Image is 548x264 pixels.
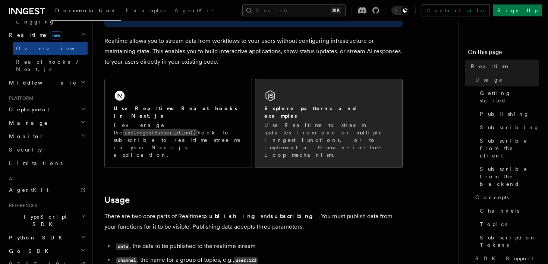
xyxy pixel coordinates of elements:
[6,210,88,231] button: TypeScript SDK
[6,95,34,101] span: Platform
[480,207,519,214] span: Channels
[123,129,198,136] code: useInngestSubscription()
[480,124,539,131] span: Subscribing
[6,28,88,42] button: Realtimenew
[477,231,539,252] a: Subscription Tokens
[6,119,48,127] span: Manage
[6,247,53,255] span: Go SDK
[255,79,403,168] a: Explore patterns and examplesUse Realtime to stream updates from one or multiple Inngest function...
[114,121,243,159] p: Leverage the hook to subscribe to realtime streams in your Next.js application.
[6,103,88,116] button: Deployment
[234,257,258,264] code: user:123
[493,4,542,16] a: Sign Up
[50,31,62,39] span: new
[475,194,509,201] span: Concepts
[13,15,88,28] a: Logging
[475,76,503,83] span: Usage
[104,195,130,205] a: Usage
[6,130,88,143] button: Monitor
[203,213,261,220] strong: publishing
[331,7,341,14] kbd: ⌘K
[477,217,539,231] a: Topics
[104,211,403,232] p: There are two core parts of Realtime: and . You must publish data from your functions for it to b...
[480,234,539,249] span: Subscription Tokens
[6,203,37,209] span: References
[51,2,121,21] a: Documentation
[468,60,539,73] a: Realtime
[472,191,539,204] a: Concepts
[6,116,88,130] button: Manage
[6,244,88,258] button: Go SDK
[6,133,44,140] span: Monitor
[475,255,534,262] span: SDK Support
[264,105,393,120] h2: Explore patterns and examples
[6,231,88,244] button: Python SDK
[477,204,539,217] a: Channels
[472,73,539,86] a: Usage
[480,89,539,104] span: Getting started
[55,7,117,13] span: Documentation
[13,55,88,76] a: React hooks / Next.js
[471,63,509,70] span: Realtime
[9,187,48,193] span: AgentKit
[477,107,539,121] a: Publishing
[6,183,88,197] a: AgentKit
[121,2,170,20] a: Examples
[6,213,81,228] span: TypeScript SDK
[6,79,77,86] span: Middleware
[126,7,166,13] span: Examples
[468,48,539,60] h4: On this page
[242,4,346,16] button: Search...⌘K
[477,86,539,107] a: Getting started
[6,143,88,156] a: Security
[9,160,63,166] span: Limitations
[104,79,252,168] a: Use Realtime React hooks in Next.jsLeverage theuseInngestSubscription()hook to subscribe to realt...
[422,4,490,16] a: Contact sales
[174,7,214,13] span: AgentKit
[16,45,93,51] span: Overview
[480,220,507,228] span: Topics
[6,76,88,89] button: Middleware
[477,121,539,134] a: Subscribing
[480,137,539,159] span: Subscribe from the client
[391,6,409,15] button: Toggle dark mode
[6,156,88,170] a: Limitations
[16,19,55,25] span: Logging
[9,147,42,153] span: Security
[264,121,393,159] p: Use Realtime to stream updates from one or multiple Inngest functions, or to implement a Human-in...
[270,213,318,220] strong: subscribing
[114,105,243,120] h2: Use Realtime React hooks in Next.js
[114,241,403,252] li: , the data to be published to the realtime stream
[6,234,67,241] span: Python SDK
[6,42,88,76] div: Realtimenew
[13,42,88,55] a: Overview
[477,162,539,191] a: Subscribe from the backend
[16,59,82,72] span: React hooks / Next.js
[477,134,539,162] a: Subscribe from the client
[6,31,62,39] span: Realtime
[6,106,49,113] span: Deployment
[480,165,539,188] span: Subscribe from the backend
[116,257,137,264] code: channel
[480,110,529,118] span: Publishing
[170,2,218,20] a: AgentKit
[6,176,14,182] span: AI
[116,244,129,250] code: data
[104,36,403,67] p: Realtime allows you to stream data from workflows to your users without configuring infrastructur...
